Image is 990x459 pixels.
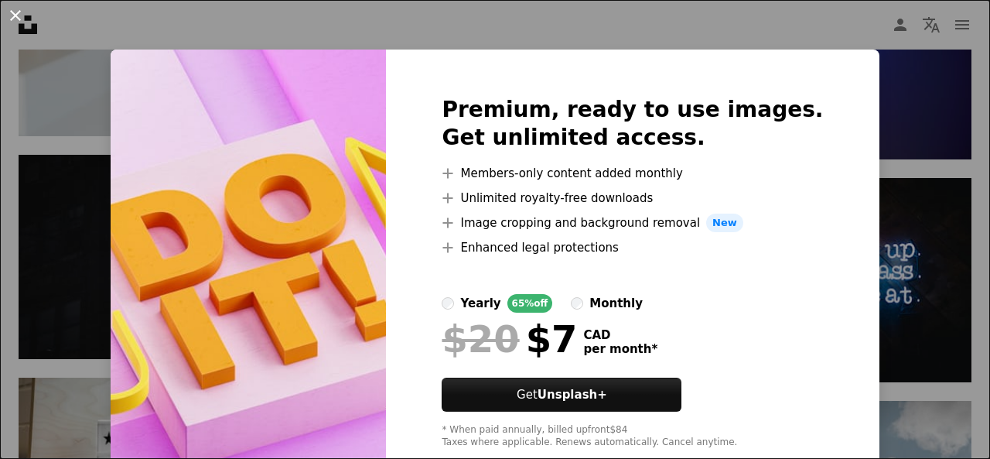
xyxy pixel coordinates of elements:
span: $20 [442,319,519,359]
input: yearly65%off [442,297,454,310]
span: CAD [583,328,657,342]
li: Enhanced legal protections [442,238,823,257]
strong: Unsplash+ [538,388,607,402]
li: Unlimited royalty-free downloads [442,189,823,207]
div: monthly [589,294,643,313]
span: New [706,214,743,232]
li: Image cropping and background removal [442,214,823,232]
div: * When paid annually, billed upfront $84 Taxes where applicable. Renews automatically. Cancel any... [442,424,823,449]
div: yearly [460,294,500,313]
div: $7 [442,319,577,359]
button: GetUnsplash+ [442,378,681,412]
input: monthly [571,297,583,310]
h2: Premium, ready to use images. Get unlimited access. [442,96,823,152]
div: 65% off [507,294,553,313]
span: per month * [583,342,657,356]
li: Members-only content added monthly [442,164,823,183]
